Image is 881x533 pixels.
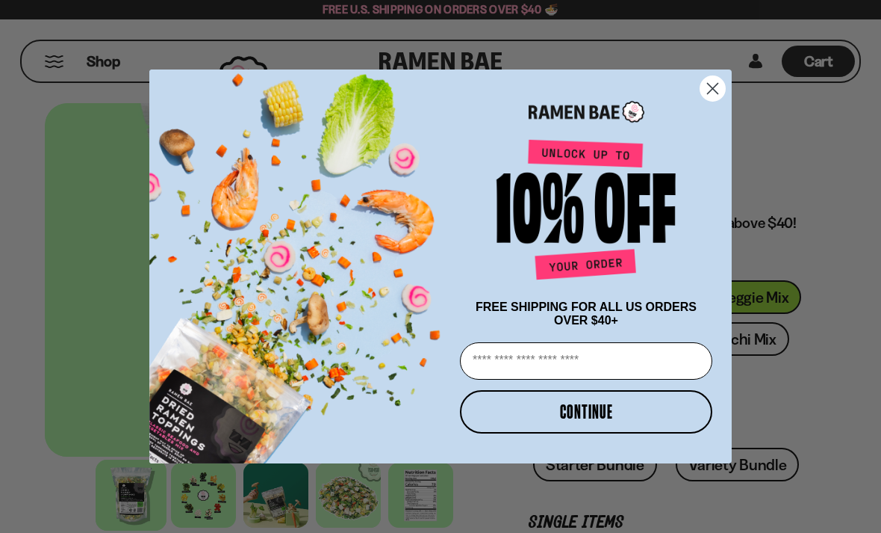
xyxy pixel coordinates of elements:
button: Close dialog [700,76,726,102]
img: Unlock up to 10% off [493,139,679,286]
span: FREE SHIPPING FOR ALL US ORDERS OVER $40+ [476,301,697,327]
button: CONTINUE [460,390,712,434]
img: Ramen Bae Logo [529,99,644,124]
img: ce7035ce-2e49-461c-ae4b-8ade7372f32c.png [149,57,454,463]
